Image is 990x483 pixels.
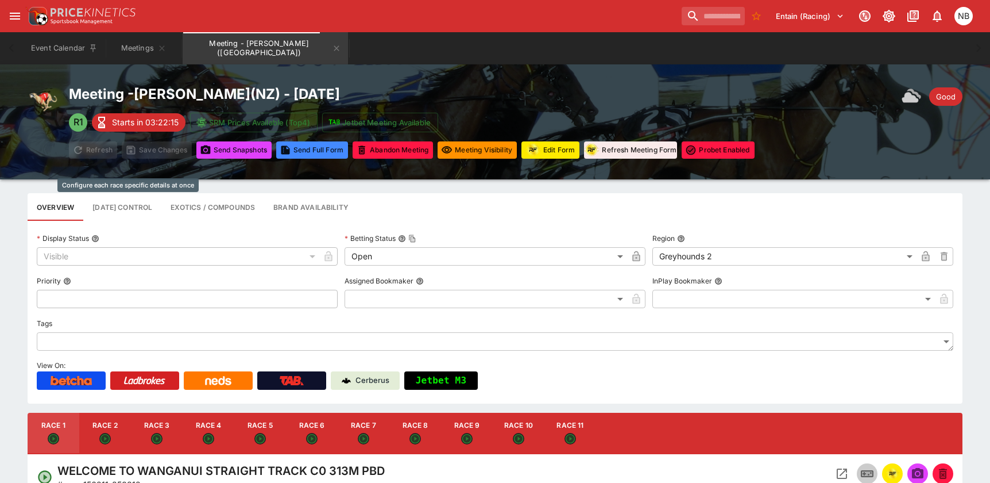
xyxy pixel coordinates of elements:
[345,276,413,286] p: Assigned Bookmaker
[276,141,348,159] button: Send Full Form
[99,433,111,444] svg: Open
[927,6,948,26] button: Notifications
[24,32,105,64] button: Event Calendar
[682,141,754,159] button: Toggle ProBet for every event in this meeting
[652,233,675,243] p: Region
[183,413,234,454] button: Race 4
[879,6,899,26] button: Toggle light/dark mode
[28,193,83,221] button: Base meeting details
[355,375,389,386] p: Cerberus
[929,87,962,106] div: Track Condition: Good
[57,178,199,193] div: Configure each race specific details at once
[28,85,60,117] img: greyhound_racing.png
[338,413,389,454] button: Race 7
[521,141,579,159] button: Update RacingForm for all races in this meeting
[205,376,231,385] img: Neds
[286,413,338,454] button: Race 6
[342,376,351,385] img: Cerberus
[345,233,396,243] p: Betting Status
[493,413,544,454] button: Race 10
[677,235,685,243] button: Region
[51,376,92,385] img: Betcha
[331,371,400,390] a: Cerberus
[358,433,369,444] svg: Open
[203,433,214,444] svg: Open
[328,117,340,128] img: jetbet-logo.svg
[28,413,79,454] button: Race 1
[280,376,304,385] img: TabNZ
[322,113,438,132] button: Jetbet Meeting Available
[652,247,916,266] div: Greyhounds 2
[83,193,161,221] button: Configure each race specific details at once
[544,413,596,454] button: Race 11
[25,5,48,28] img: PriceKinetics Logo
[954,7,973,25] div: Nicole Brown
[438,141,517,159] button: Set all events in meeting to specified visibility
[747,7,765,25] button: No Bookmarks
[51,8,136,17] img: PriceKinetics
[461,433,473,444] svg: Open
[190,113,318,132] button: SRM Prices Available (Top4)
[933,467,953,479] span: Mark an event as closed and abandoned.
[79,413,131,454] button: Race 2
[37,361,65,370] span: View On:
[583,142,600,158] div: racingform
[37,276,61,286] p: Priority
[57,463,385,478] h4: WELCOME TO WANGANUI STRAIGHT TRACK C0 313M PBD
[37,233,89,243] p: Display Status
[196,141,272,159] button: Send Snapshots
[69,85,755,103] h2: Meeting - [PERSON_NAME] ( NZ ) - [DATE]
[151,433,163,444] svg: Open
[345,247,627,266] div: Open
[583,143,600,157] img: racingform.png
[5,6,25,26] button: open drawer
[183,32,348,64] button: Meeting - Hatrick Straight (NZ)
[408,235,416,243] button: Copy To Clipboard
[714,277,722,285] button: InPlay Bookmaker
[584,141,677,159] button: Refresh Meeting Form
[513,433,524,444] svg: Open
[264,193,358,221] button: Configure brand availability for the meeting
[441,413,493,454] button: Race 9
[254,433,266,444] svg: Open
[885,467,899,481] div: racingform
[682,7,745,25] input: search
[37,319,52,328] p: Tags
[885,467,899,480] img: racingform.png
[769,7,851,25] button: Select Tenant
[306,433,318,444] svg: Open
[564,433,576,444] svg: Open
[112,116,179,128] p: Starts in 03:22:15
[652,276,712,286] p: InPlay Bookmaker
[107,32,180,64] button: Meetings
[525,142,541,158] div: racingform
[37,247,319,266] div: Visible
[131,413,183,454] button: Race 3
[123,376,165,385] img: Ladbrokes
[161,193,264,221] button: View and edit meeting dividends and compounds.
[51,19,113,24] img: Sportsbook Management
[353,141,433,159] button: Mark all events in meeting as closed and abandoned.
[63,277,71,285] button: Priority
[234,413,286,454] button: Race 5
[404,371,478,390] button: Jetbet M3
[854,6,875,26] button: Connected to PK
[416,277,424,285] button: Assigned Bookmaker
[903,6,923,26] button: Documentation
[389,413,441,454] button: Race 8
[902,85,925,108] img: overcast.png
[48,433,59,444] svg: Open
[525,143,541,157] img: racingform.png
[902,85,925,108] div: Weather: Cloudy
[398,235,406,243] button: Betting StatusCopy To Clipboard
[951,3,976,29] button: Nicole Brown
[91,235,99,243] button: Display Status
[929,91,962,103] span: Good
[409,433,421,444] svg: Open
